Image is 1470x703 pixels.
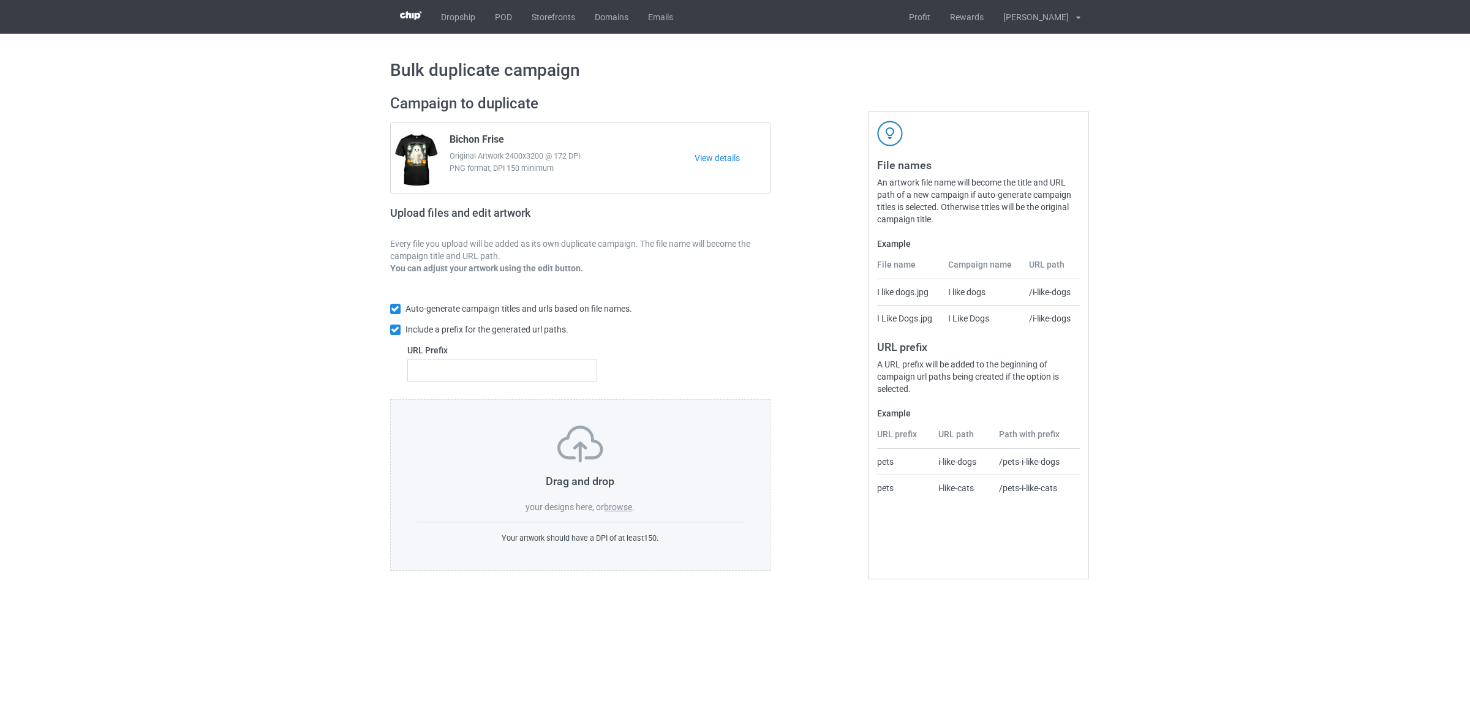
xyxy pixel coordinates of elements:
[417,474,745,488] h3: Drag and drop
[877,449,932,475] td: pets
[502,533,658,543] span: Your artwork should have a DPI of at least 150 .
[877,305,941,331] td: I Like Dogs.jpg
[1022,258,1080,279] th: URL path
[941,258,1022,279] th: Campaign name
[877,340,1080,354] h3: URL prefix
[526,502,604,512] span: your designs here, or
[877,428,932,449] th: URL prefix
[941,305,1022,331] td: I Like Dogs
[390,263,583,273] b: You can adjust your artwork using the edit button.
[993,2,1069,32] div: [PERSON_NAME]
[877,176,1080,225] div: An artwork file name will become the title and URL path of a new campaign if auto-generate campai...
[932,449,992,475] td: i-like-dogs
[877,238,1080,250] label: Example
[390,59,1080,81] h1: Bulk duplicate campaign
[877,475,932,501] td: pets
[450,150,695,162] span: Original Artwork 2400x3200 @ 172 DPI
[877,358,1080,395] div: A URL prefix will be added to the beginning of campaign url paths being created if the option is ...
[450,133,504,150] span: Bichon Frise
[390,206,619,229] h2: Upload files and edit artwork
[877,279,941,305] td: I like dogs.jpg
[932,428,992,449] th: URL path
[390,94,771,113] h2: Campaign to duplicate
[877,121,903,146] img: svg+xml;base64,PD94bWwgdmVyc2lvbj0iMS4wIiBlbmNvZGluZz0iVVRGLTgiPz4KPHN2ZyB3aWR0aD0iNDJweCIgaGVpZ2...
[632,502,635,512] span: .
[405,304,632,314] span: Auto-generate campaign titles and urls based on file names.
[390,238,771,262] p: Every file you upload will be added as its own duplicate campaign. The file name will become the ...
[604,502,632,512] label: browse
[557,426,603,462] img: svg+xml;base64,PD94bWwgdmVyc2lvbj0iMS4wIiBlbmNvZGluZz0iVVRGLTgiPz4KPHN2ZyB3aWR0aD0iNzVweCIgaGVpZ2...
[932,475,992,501] td: i-like-cats
[405,325,568,334] span: Include a prefix for the generated url paths.
[400,11,421,20] img: 3d383065fc803cdd16c62507c020ddf8.png
[877,158,1080,172] h3: File names
[407,344,598,356] label: URL Prefix
[1022,279,1080,305] td: /i-like-dogs
[941,279,1022,305] td: I like dogs
[992,428,1080,449] th: Path with prefix
[877,258,941,279] th: File name
[1022,305,1080,331] td: /i-like-dogs
[992,449,1080,475] td: /pets-i-like-dogs
[695,152,770,164] a: View details
[992,475,1080,501] td: /pets-i-like-cats
[877,407,1080,419] label: Example
[450,162,695,175] span: PNG format, DPI 150 minimum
